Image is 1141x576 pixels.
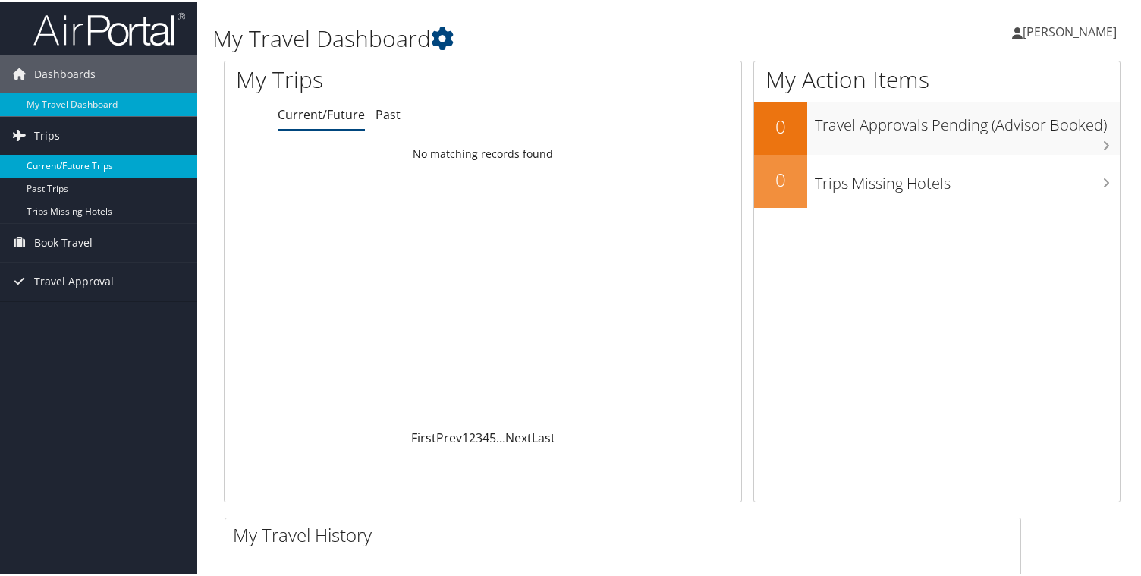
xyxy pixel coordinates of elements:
a: [PERSON_NAME] [1012,8,1132,53]
a: Current/Future [278,105,365,121]
a: Next [505,428,532,445]
a: First [411,428,436,445]
span: Dashboards [34,54,96,92]
a: 2 [469,428,476,445]
h2: 0 [754,112,807,138]
span: Trips [34,115,60,153]
td: No matching records found [225,139,741,166]
a: 4 [482,428,489,445]
span: [PERSON_NAME] [1023,22,1117,39]
img: airportal-logo.png [33,10,185,46]
a: 5 [489,428,496,445]
h3: Travel Approvals Pending (Advisor Booked) [815,105,1120,134]
h1: My Trips [236,62,514,94]
h2: My Travel History [233,521,1020,546]
h1: My Action Items [754,62,1120,94]
span: Book Travel [34,222,93,260]
h2: 0 [754,165,807,191]
a: 1 [462,428,469,445]
a: 3 [476,428,482,445]
a: Prev [436,428,462,445]
span: Travel Approval [34,261,114,299]
h3: Trips Missing Hotels [815,164,1120,193]
h1: My Travel Dashboard [212,21,825,53]
a: Past [376,105,401,121]
span: … [496,428,505,445]
a: 0Trips Missing Hotels [754,153,1120,206]
a: 0Travel Approvals Pending (Advisor Booked) [754,100,1120,153]
a: Last [532,428,555,445]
